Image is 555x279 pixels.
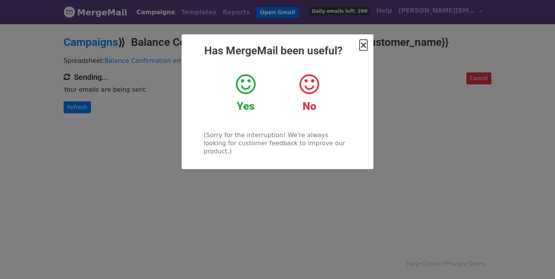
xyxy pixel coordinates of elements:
a: Yes [220,73,272,113]
strong: No [303,100,316,113]
iframe: Chat Widget [516,242,555,279]
p: (Sorry for the interruption! We're always looking for customer feedback to improve our product.) [203,131,351,155]
h2: Has MergeMail been useful? [188,44,367,57]
a: No [283,73,335,113]
button: Close [360,40,367,50]
span: × [360,40,367,50]
strong: Yes [237,100,254,113]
